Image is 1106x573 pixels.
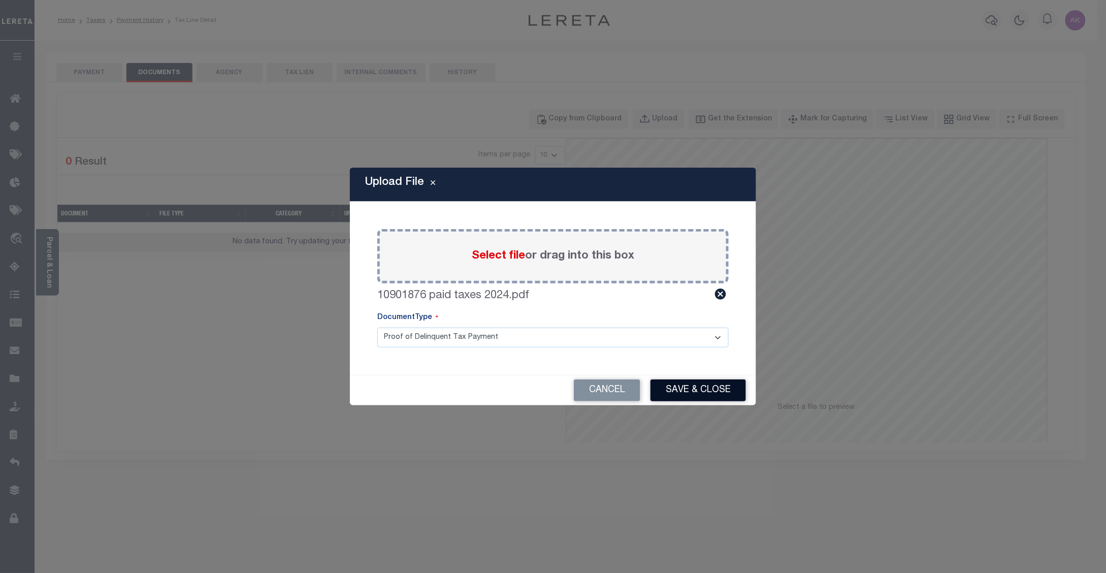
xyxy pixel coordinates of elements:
[472,248,634,265] label: or drag into this box
[574,379,640,401] button: Cancel
[424,178,442,190] button: Close
[365,176,424,189] h5: Upload File
[377,312,438,324] label: DocumentType
[472,250,525,262] span: Select file
[650,379,746,401] button: Save & Close
[377,288,529,304] label: 10901876 paid taxes 2024.pdf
